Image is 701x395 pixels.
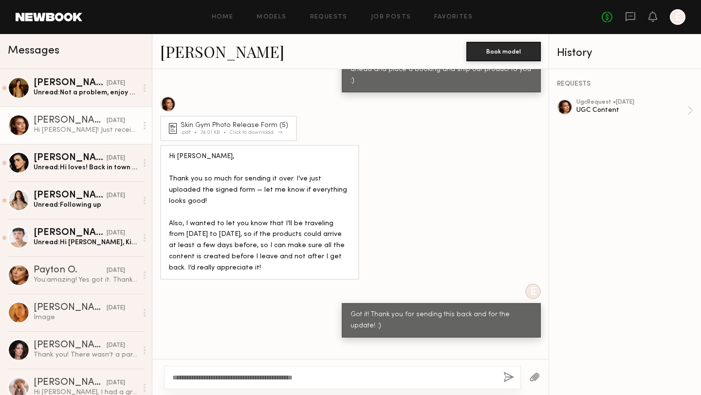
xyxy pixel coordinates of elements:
div: [DATE] [107,116,125,126]
div: [DATE] [107,79,125,88]
div: [DATE] [107,266,125,275]
div: [DATE] [107,154,125,163]
div: Unread: Hi [PERSON_NAME], Kindly following up here. Best, Lin [34,238,137,247]
div: You: amazing! Yes got it. Thanks for everything [PERSON_NAME] :) [34,275,137,285]
div: Unread: Hi loves! Back in town [DATE] and wanted to circle back on the social shoot [34,163,137,172]
div: [PERSON_NAME] [34,341,107,350]
a: Book model [466,47,541,55]
a: Models [257,14,286,20]
div: [DATE] [107,304,125,313]
div: Got it! Thank you for sending this back and for the update! :) [350,309,532,332]
div: [DATE] [107,378,125,388]
a: [PERSON_NAME] [160,41,284,62]
div: [PERSON_NAME] [34,228,107,238]
div: [DATE] [107,341,125,350]
div: [DATE] [107,191,125,200]
button: Book model [466,42,541,61]
a: Requests [310,14,348,20]
div: [PERSON_NAME] [34,303,107,313]
div: Image [34,313,137,322]
div: Skin Gym Photo Release Form (5) [181,122,291,129]
div: Unread: Not a problem, enjoy the videos! I appreciate you for letting me know! [34,88,137,97]
div: [DATE] [107,229,125,238]
div: Unread: Following up [34,200,137,210]
div: UGC Content [576,106,687,115]
div: REQUESTS [557,81,693,88]
div: Click to download [230,130,279,135]
div: Hi [PERSON_NAME]! Just received the product, so beautiful!!! Looking forward to receiving the boo... [34,126,137,135]
div: [PERSON_NAME] [34,78,107,88]
div: [PERSON_NAME] [34,191,107,200]
div: [PERSON_NAME] [34,153,107,163]
a: ugcRequest •[DATE]UGC Content [576,99,693,122]
a: E [670,9,685,25]
a: Skin Gym Photo Release Form (5).pdf74.01 KBClick to download [169,122,291,135]
div: History [557,48,693,59]
div: [PERSON_NAME] [34,378,107,388]
div: Hi [PERSON_NAME], Thank you so much for sending it over. I’ve just uploaded the signed form — let... [169,151,350,274]
a: Favorites [434,14,473,20]
div: .pdf [181,130,201,135]
div: Thank you! There wasn’t a parking assistant when I went to get my car so I wasn’t able to get a r... [34,350,137,359]
div: ugc Request • [DATE] [576,99,687,106]
a: Home [212,14,234,20]
div: Payton O. [34,266,107,275]
a: Job Posts [371,14,411,20]
div: 74.01 KB [201,130,230,135]
span: Messages [8,45,59,56]
div: [PERSON_NAME] [34,116,107,126]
